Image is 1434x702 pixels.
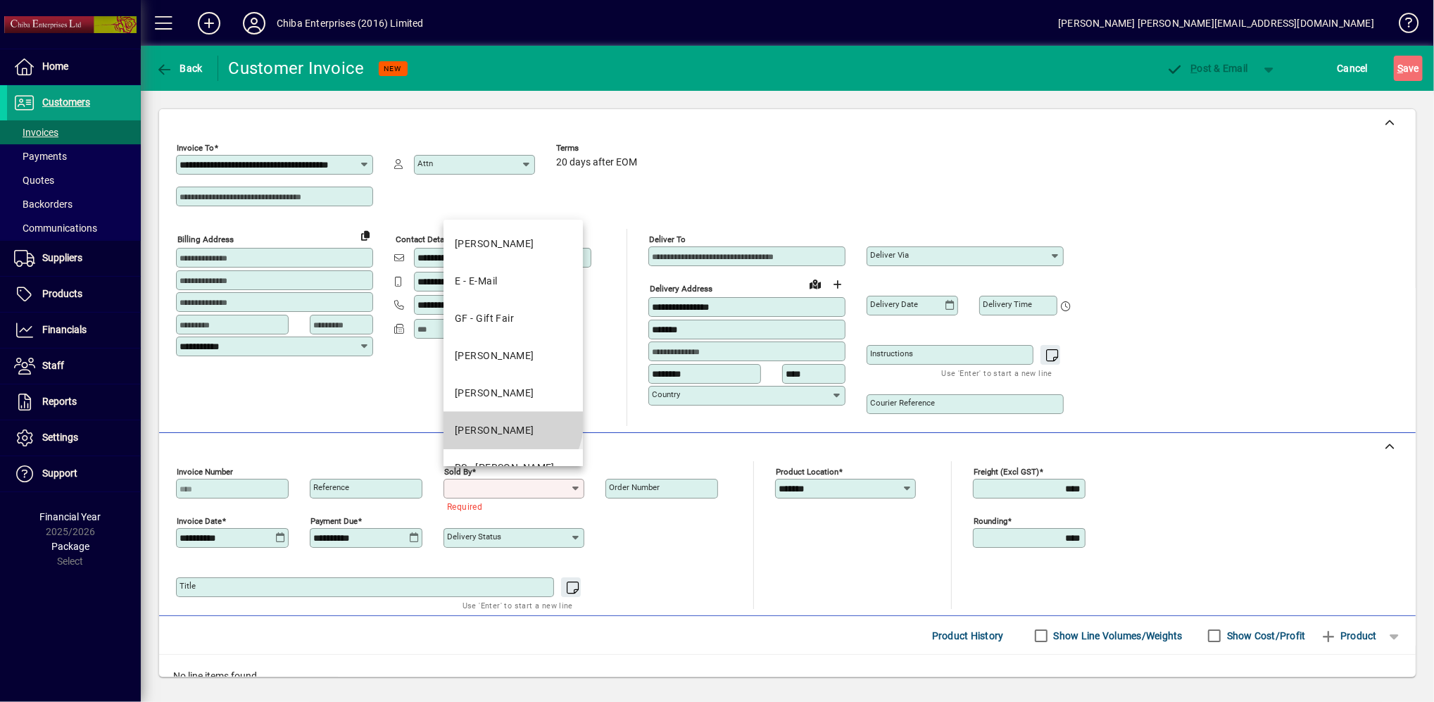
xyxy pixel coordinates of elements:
[1159,56,1255,81] button: Post & Email
[232,11,277,36] button: Profile
[455,423,534,438] div: [PERSON_NAME]
[310,516,358,526] mat-label: Payment due
[7,456,141,491] a: Support
[229,57,365,80] div: Customer Invoice
[447,532,501,541] mat-label: Delivery status
[556,157,637,168] span: 20 days after EOM
[177,467,233,477] mat-label: Invoice number
[926,623,1010,648] button: Product History
[1338,57,1369,80] span: Cancel
[14,175,54,186] span: Quotes
[152,56,206,81] button: Back
[7,168,141,192] a: Quotes
[7,192,141,216] a: Backorders
[776,467,838,477] mat-label: Product location
[974,516,1007,526] mat-label: Rounding
[455,274,497,289] div: E - E-Mail
[1058,12,1374,35] div: [PERSON_NAME] [PERSON_NAME][EMAIL_ADDRESS][DOMAIN_NAME]
[444,300,583,337] mat-option: GF - Gift Fair
[444,467,472,477] mat-label: Sold by
[7,216,141,240] a: Communications
[455,237,534,251] div: [PERSON_NAME]
[444,375,583,412] mat-option: Joan - Joan Boyce
[804,272,826,295] a: View on map
[652,389,680,399] mat-label: Country
[42,396,77,407] span: Reports
[609,482,660,492] mat-label: Order number
[1320,625,1377,647] span: Product
[141,56,218,81] app-page-header-button: Back
[1191,63,1197,74] span: P
[156,63,203,74] span: Back
[444,412,583,449] mat-option: Paul - Paul Li
[974,467,1039,477] mat-label: Freight (excl GST)
[40,511,101,522] span: Financial Year
[14,222,97,234] span: Communications
[649,234,686,244] mat-label: Deliver To
[177,143,214,153] mat-label: Invoice To
[455,311,514,326] div: GF - Gift Fair
[14,127,58,138] span: Invoices
[42,96,90,108] span: Customers
[463,597,573,613] mat-hint: Use 'Enter' to start a new line
[42,288,82,299] span: Products
[177,516,222,526] mat-label: Invoice date
[417,158,433,168] mat-label: Attn
[14,199,73,210] span: Backorders
[7,349,141,384] a: Staff
[444,449,583,487] mat-option: RS - Roger Stewart
[455,349,534,363] div: [PERSON_NAME]
[1313,623,1384,648] button: Product
[42,432,78,443] span: Settings
[159,655,1416,698] div: No line items found
[447,499,573,513] mat-error: Required
[51,541,89,552] span: Package
[870,299,918,309] mat-label: Delivery date
[7,120,141,144] a: Invoices
[1334,56,1372,81] button: Cancel
[277,12,424,35] div: Chiba Enterprises (2016) Limited
[42,61,68,72] span: Home
[1397,63,1403,74] span: S
[983,299,1032,309] mat-label: Delivery time
[7,313,141,348] a: Financials
[455,386,534,401] div: [PERSON_NAME]
[870,250,909,260] mat-label: Deliver via
[7,241,141,276] a: Suppliers
[42,252,82,263] span: Suppliers
[870,349,913,358] mat-label: Instructions
[444,225,583,263] mat-option: Chris - Chris lineham
[826,273,849,296] button: Choose address
[932,625,1004,647] span: Product History
[1051,629,1183,643] label: Show Line Volumes/Weights
[7,277,141,312] a: Products
[942,365,1052,381] mat-hint: Use 'Enter' to start a new line
[444,263,583,300] mat-option: E - E-Mail
[556,144,641,153] span: Terms
[455,460,555,475] div: RS - [PERSON_NAME]
[384,64,402,73] span: NEW
[7,49,141,84] a: Home
[42,360,64,371] span: Staff
[1394,56,1423,81] button: Save
[180,581,196,591] mat-label: Title
[42,324,87,335] span: Financials
[7,384,141,420] a: Reports
[14,151,67,162] span: Payments
[7,420,141,456] a: Settings
[1388,3,1416,49] a: Knowledge Base
[42,468,77,479] span: Support
[7,144,141,168] a: Payments
[870,398,935,408] mat-label: Courier Reference
[313,482,349,492] mat-label: Reference
[1397,57,1419,80] span: ave
[1166,63,1248,74] span: ost & Email
[354,224,377,246] button: Copy to Delivery address
[187,11,232,36] button: Add
[1224,629,1306,643] label: Show Cost/Profit
[444,337,583,375] mat-option: Kurt - Hannsen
